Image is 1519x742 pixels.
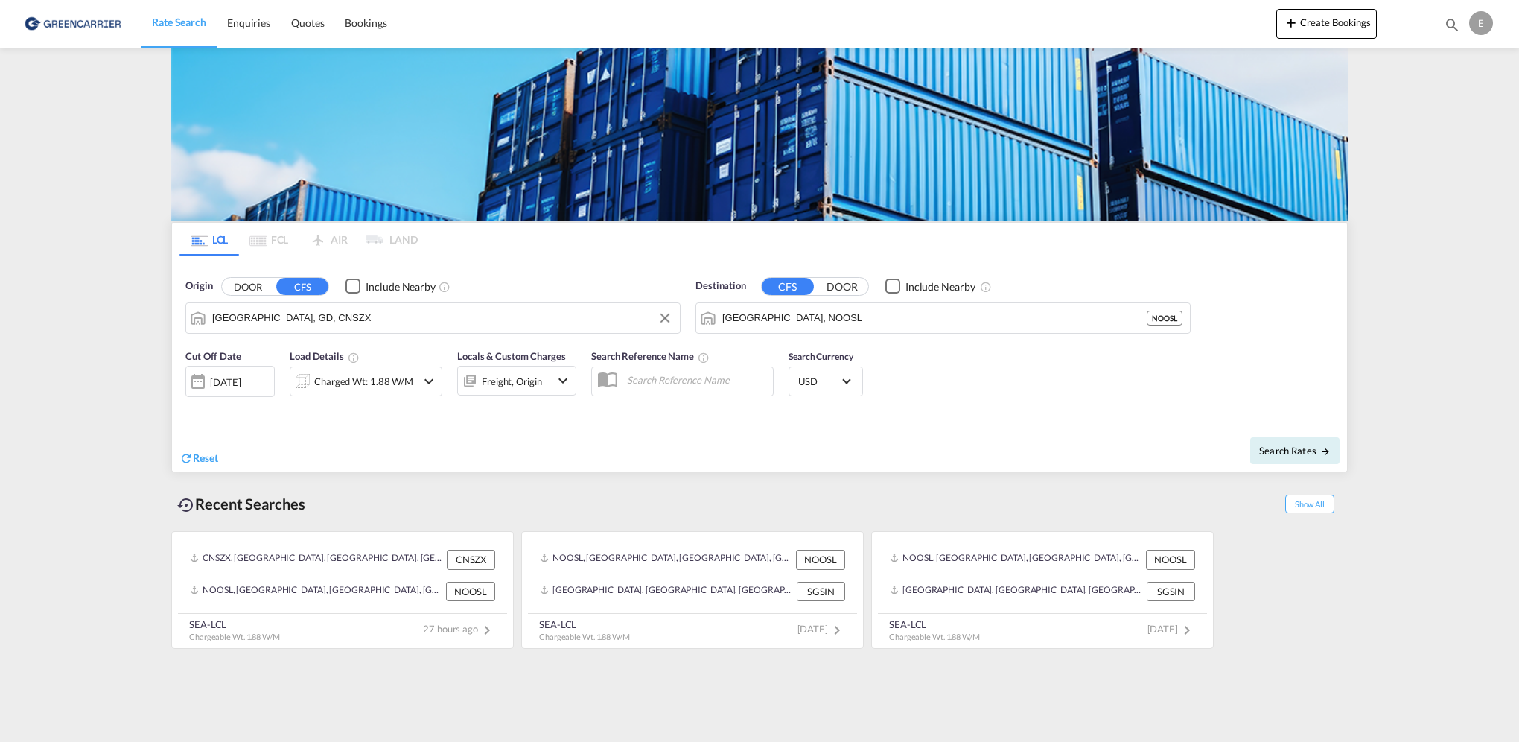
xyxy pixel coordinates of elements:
[345,16,386,29] span: Bookings
[457,350,566,362] span: Locals & Custom Charges
[420,372,438,390] md-icon: icon-chevron-down
[171,48,1348,221] img: GreenCarrierFCL_LCL.png
[185,350,241,362] span: Cut Off Date
[905,279,975,294] div: Include Nearby
[482,371,542,392] div: Freight Origin
[591,350,710,362] span: Search Reference Name
[1469,11,1493,35] div: E
[698,352,710,364] md-icon: Your search will be saved by the below given name
[222,278,274,295] button: DOOR
[446,582,495,601] div: NOOSL
[890,550,1142,569] div: NOOSL, Oslo, Norway, Northern Europe, Europe
[797,623,846,635] span: [DATE]
[179,451,193,465] md-icon: icon-refresh
[185,366,275,397] div: [DATE]
[798,375,840,388] span: USD
[345,279,436,294] md-checkbox: Checkbox No Ink
[439,281,450,293] md-icon: Unchecked: Ignores neighbouring ports when fetching rates.Checked : Includes neighbouring ports w...
[227,16,270,29] span: Enquiries
[696,303,1190,333] md-input-container: Oslo, NOOSL
[796,550,845,569] div: NOOSL
[554,372,572,390] md-icon: icon-chevron-down
[366,279,436,294] div: Include Nearby
[980,281,992,293] md-icon: Unchecked: Ignores neighbouring ports when fetching rates.Checked : Includes neighbouring ports w...
[1259,445,1331,457] span: Search Rates
[171,487,311,521] div: Recent Searches
[447,550,495,569] div: CNSZX
[290,350,360,362] span: Load Details
[185,279,212,294] span: Origin
[797,370,855,392] md-select: Select Currency: $ USDUnited States Dollar
[885,279,975,294] md-checkbox: Checkbox No Ink
[1320,446,1331,457] md-icon: icon-arrow-right
[889,618,980,631] div: SEA-LCL
[521,531,864,649] recent-search-card: NOOSL, [GEOGRAPHIC_DATA], [GEOGRAPHIC_DATA], [GEOGRAPHIC_DATA], [GEOGRAPHIC_DATA] NOOSL[GEOGRAPHI...
[457,366,576,396] div: Freight Originicon-chevron-down
[797,582,845,601] div: SGSIN
[179,223,239,256] md-tab-item: LCL
[620,369,773,391] input: Search Reference Name
[654,307,676,329] button: Clear Input
[1276,9,1377,39] button: icon-plus 400-fgCreate Bookings
[193,451,218,464] span: Reset
[171,531,514,649] recent-search-card: CNSZX, [GEOGRAPHIC_DATA], [GEOGRAPHIC_DATA], [GEOGRAPHIC_DATA], [GEOGRAPHIC_DATA] & [GEOGRAPHIC_D...
[186,303,680,333] md-input-container: Shenzhen, GD, CNSZX
[1282,13,1300,31] md-icon: icon-plus 400-fg
[190,550,443,569] div: CNSZX, Shenzhen, GD, China, Greater China & Far East Asia, Asia Pacific
[1147,311,1182,326] div: NOOSL
[290,367,442,396] div: Charged Wt: 1.88 W/Micon-chevron-down
[539,618,630,631] div: SEA-LCL
[189,618,280,631] div: SEA-LCL
[722,307,1147,329] input: Search by Port
[789,351,853,362] span: Search Currency
[314,371,413,392] div: Charged Wt: 1.88 W/M
[210,375,241,389] div: [DATE]
[828,621,846,639] md-icon: icon-chevron-right
[540,582,793,601] div: SGSIN, Singapore, Singapore, South East Asia, Asia Pacific
[172,256,1347,472] div: Origin DOOR CFS Checkbox No InkUnchecked: Ignores neighbouring ports when fetching rates.Checked ...
[276,278,328,295] button: CFS
[1250,437,1340,464] button: Search Ratesicon-arrow-right
[190,582,442,601] div: NOOSL, Oslo, Norway, Northern Europe, Europe
[152,16,206,28] span: Rate Search
[1147,582,1195,601] div: SGSIN
[1444,16,1460,33] md-icon: icon-magnify
[762,278,814,295] button: CFS
[1444,16,1460,39] div: icon-magnify
[1178,621,1196,639] md-icon: icon-chevron-right
[1147,623,1196,635] span: [DATE]
[816,278,868,295] button: DOOR
[890,582,1143,601] div: SGSIN, Singapore, Singapore, South East Asia, Asia Pacific
[478,621,496,639] md-icon: icon-chevron-right
[22,7,123,40] img: e39c37208afe11efa9cb1d7a6ea7d6f5.png
[889,632,980,641] span: Chargeable Wt. 1.88 W/M
[179,451,218,467] div: icon-refreshReset
[291,16,324,29] span: Quotes
[185,396,197,416] md-datepicker: Select
[189,632,280,641] span: Chargeable Wt. 1.88 W/M
[1146,550,1195,569] div: NOOSL
[540,550,792,569] div: NOOSL, Oslo, Norway, Northern Europe, Europe
[871,531,1214,649] recent-search-card: NOOSL, [GEOGRAPHIC_DATA], [GEOGRAPHIC_DATA], [GEOGRAPHIC_DATA], [GEOGRAPHIC_DATA] NOOSL[GEOGRAPHI...
[212,307,672,329] input: Search by Port
[423,623,496,635] span: 27 hours ago
[179,223,418,256] md-pagination-wrapper: Use the left and right arrow keys to navigate between tabs
[539,632,630,641] span: Chargeable Wt. 1.88 W/M
[1285,495,1334,513] span: Show All
[177,496,195,514] md-icon: icon-backup-restore
[695,279,746,294] span: Destination
[348,352,360,364] md-icon: Chargeable Weight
